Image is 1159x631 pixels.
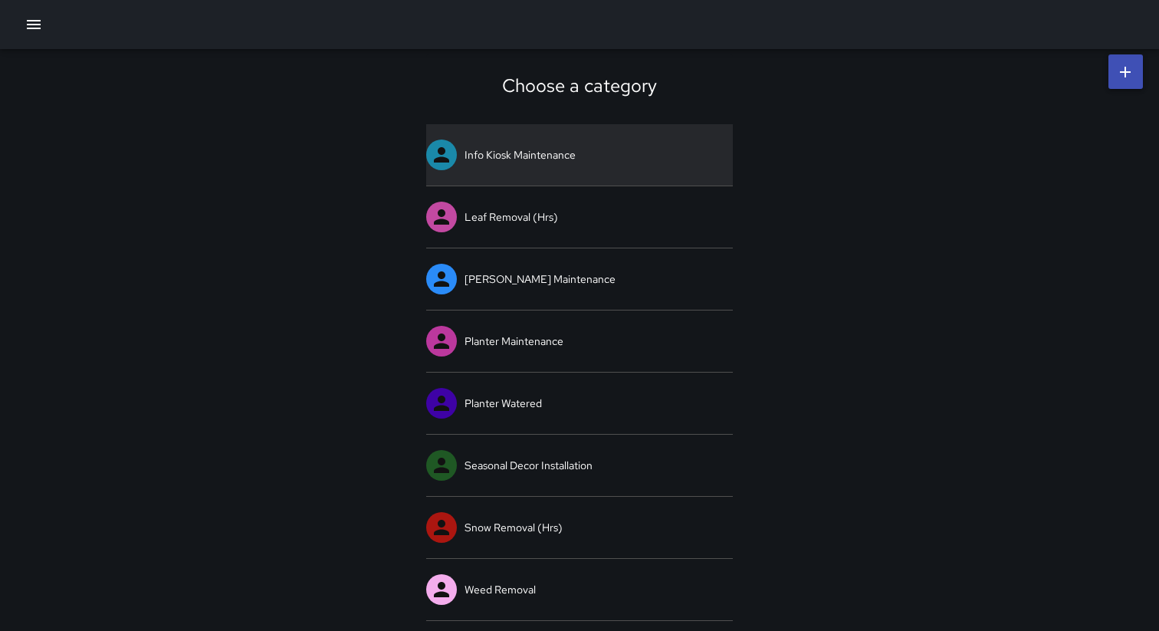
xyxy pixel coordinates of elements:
a: [PERSON_NAME] Maintenance [426,248,733,310]
a: Info Kiosk Maintenance [426,124,733,186]
a: Leaf Removal (Hrs) [426,186,733,248]
a: Planter Watered [426,373,733,434]
a: Snow Removal (Hrs) [426,497,733,558]
a: Weed Removal [426,559,733,620]
a: Planter Maintenance [426,311,733,372]
div: Choose a category [445,74,714,97]
a: Seasonal Decor Installation [426,435,733,496]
